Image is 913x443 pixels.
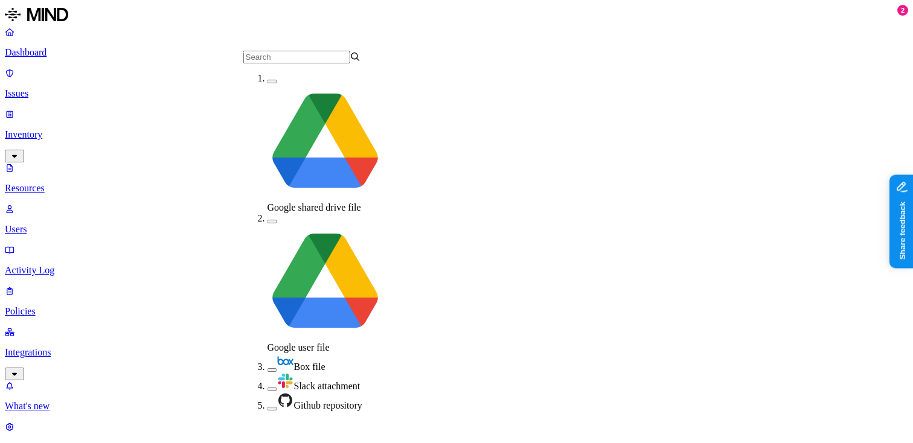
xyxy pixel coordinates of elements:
[5,401,908,412] p: What's new
[5,244,908,276] a: Activity Log
[267,224,383,340] img: google-drive.svg
[277,392,294,409] img: github.svg
[277,372,294,389] img: slack.svg
[5,162,908,194] a: Resources
[294,381,360,391] span: Slack attachment
[5,203,908,235] a: Users
[5,224,908,235] p: Users
[294,362,325,372] span: Box file
[5,306,908,317] p: Policies
[5,129,908,140] p: Inventory
[294,400,362,410] span: Github repository
[5,47,908,58] p: Dashboard
[5,88,908,99] p: Issues
[267,84,383,200] img: google-drive.svg
[5,68,908,99] a: Issues
[5,380,908,412] a: What's new
[5,347,908,358] p: Integrations
[5,109,908,161] a: Inventory
[5,285,908,317] a: Policies
[267,342,330,352] span: Google user file
[897,5,908,16] div: 2
[277,353,294,370] img: box.svg
[243,51,350,63] input: Search
[5,183,908,194] p: Resources
[5,5,68,24] img: MIND
[5,27,908,58] a: Dashboard
[5,5,908,27] a: MIND
[5,327,908,378] a: Integrations
[267,202,361,212] span: Google shared drive file
[5,265,908,276] p: Activity Log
